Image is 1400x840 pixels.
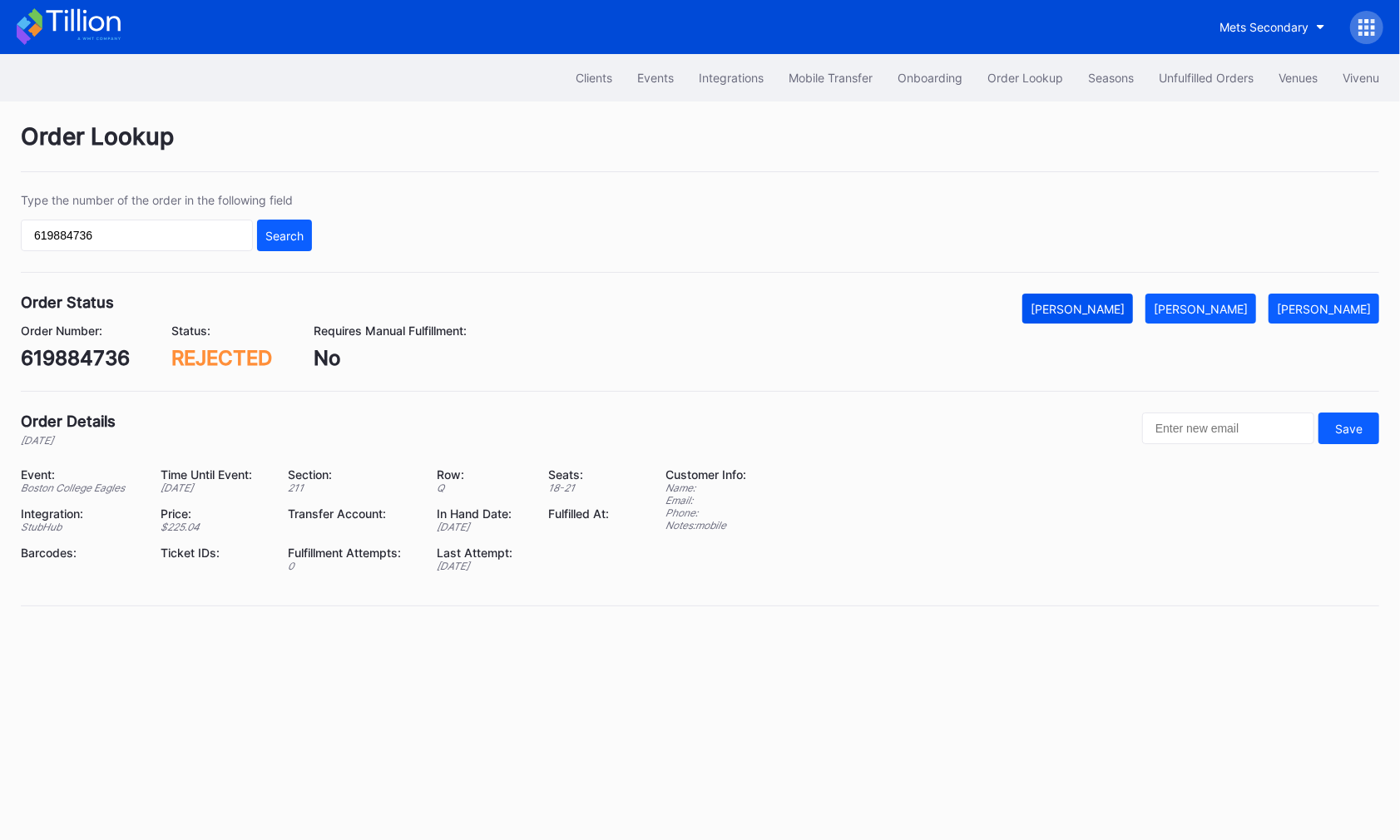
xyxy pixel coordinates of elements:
div: Event: [21,467,140,482]
div: Boston College Eagles [21,482,140,494]
button: Events [625,62,686,93]
div: [DATE] [437,560,527,572]
div: Mobile Transfer [789,71,873,85]
button: [PERSON_NAME] [1022,294,1133,324]
div: Onboarding [898,71,962,85]
button: Mobile Transfer [776,62,885,93]
div: In Hand Date: [437,506,527,521]
div: Email: [665,494,746,506]
div: [DATE] [21,434,116,447]
button: Onboarding [885,62,975,93]
button: Vivenu [1330,62,1392,93]
div: Seasons [1088,71,1134,85]
div: Last Attempt: [437,546,527,560]
button: Integrations [686,62,776,93]
div: Venues [1279,71,1318,85]
div: Vivenu [1343,71,1379,85]
div: Search [265,229,304,243]
div: Name: [665,482,746,494]
button: [PERSON_NAME] [1269,294,1379,324]
div: Requires Manual Fulfillment: [314,324,467,338]
div: Seats: [548,467,624,482]
div: Price: [161,506,267,521]
div: Phone: [665,506,746,519]
button: Order Lookup [975,62,1076,93]
button: Clients [563,62,625,93]
div: Clients [576,71,612,85]
div: Fulfillment Attempts: [288,546,416,560]
div: Ticket IDs: [161,546,267,560]
div: Unfulfilled Orders [1159,71,1254,85]
div: Notes: mobile [665,519,746,531]
div: 18 - 21 [548,482,624,494]
input: GT59662 [21,220,253,251]
div: Type the number of the order in the following field [21,193,312,207]
div: $ 225.04 [161,521,267,533]
div: Order Details [21,413,116,430]
div: Events [637,71,674,85]
button: Unfulfilled Orders [1146,62,1266,93]
button: Search [257,220,312,251]
div: Time Until Event: [161,467,267,482]
div: No [314,346,467,370]
div: REJECTED [171,346,272,370]
button: Mets Secondary [1207,12,1338,42]
div: 0 [288,560,416,572]
div: Section: [288,467,416,482]
div: Fulfilled At: [548,506,624,521]
div: Customer Info: [665,467,746,482]
div: Integration: [21,506,140,521]
div: Row: [437,467,527,482]
button: [PERSON_NAME] [1145,294,1256,324]
div: Order Lookup [21,122,1379,172]
div: Order Status [21,294,114,311]
div: 211 [288,482,416,494]
button: Seasons [1076,62,1146,93]
div: Integrations [699,71,764,85]
div: Order Number: [21,324,130,338]
input: Enter new email [1142,413,1314,444]
div: Barcodes: [21,546,140,560]
div: Order Lookup [987,71,1063,85]
button: Venues [1266,62,1330,93]
div: Status: [171,324,272,338]
div: StubHub [21,521,140,533]
div: [DATE] [437,521,527,533]
div: Mets Secondary [1219,20,1308,34]
div: Save [1335,422,1363,436]
div: 619884736 [21,346,130,370]
div: [PERSON_NAME] [1031,302,1125,316]
button: Save [1318,413,1379,444]
div: [DATE] [161,482,267,494]
div: [PERSON_NAME] [1154,302,1248,316]
div: [PERSON_NAME] [1277,302,1371,316]
div: Transfer Account: [288,506,416,521]
div: Q [437,482,527,494]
